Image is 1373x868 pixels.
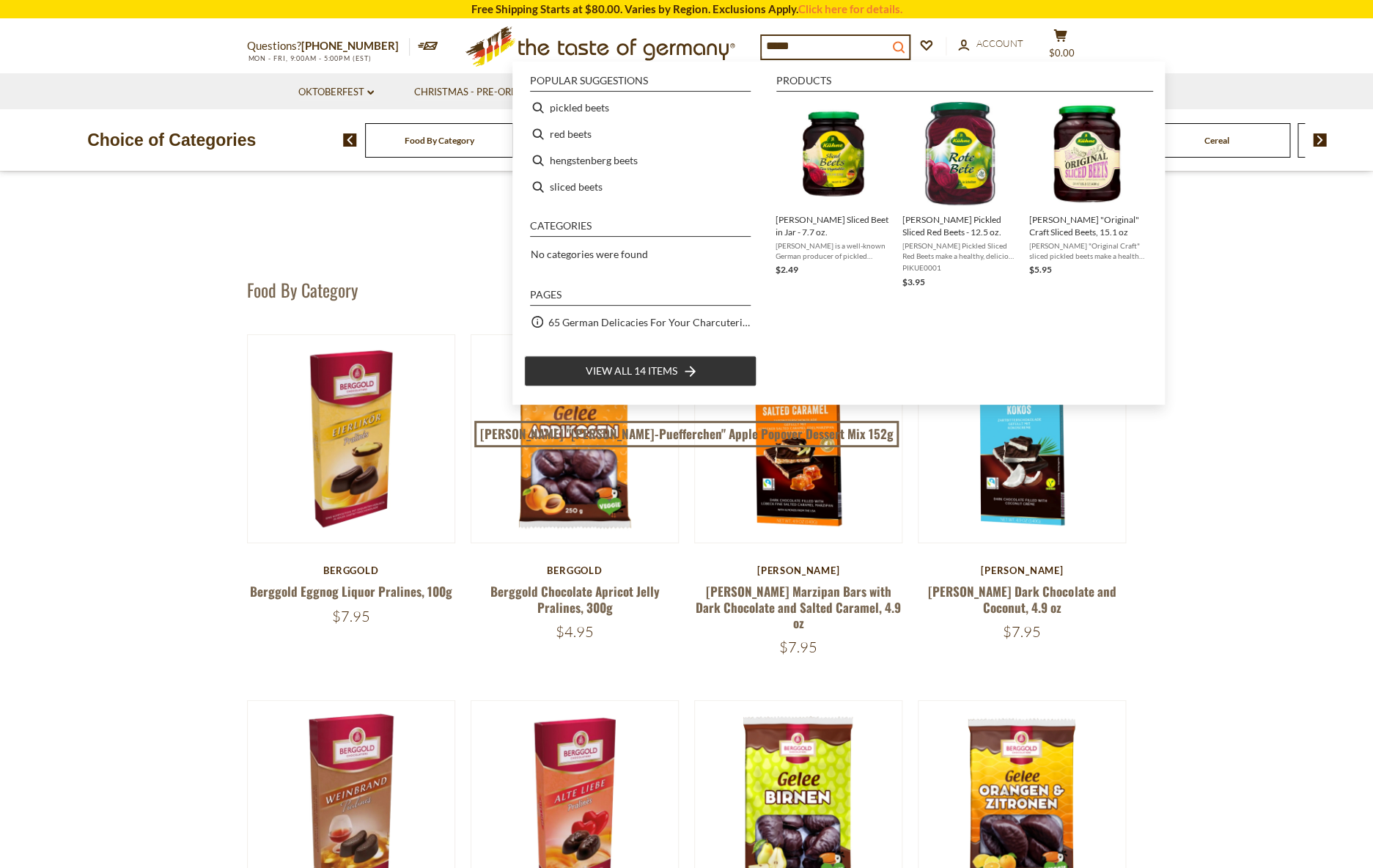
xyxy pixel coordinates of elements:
[530,76,751,92] li: Popular suggestions
[1204,135,1229,146] a: Cereal
[524,309,757,335] li: 65 German Delicacies For Your Charcuterie Board
[248,335,455,542] img: Berggold Eggnog Liquor Pralines, 100g
[530,290,751,306] li: Pages
[1029,264,1052,275] span: $5.95
[897,95,1023,295] li: Kuehne Pickled Sliced Red Beets - 12.5 oz.
[524,95,757,121] li: pickled beets
[776,213,891,238] span: [PERSON_NAME] Sliced Beet in Jar - 7.7 oz.
[405,135,474,146] a: Food By Category
[902,240,1017,261] span: [PERSON_NAME] Pickled Sliced Red Beets make a healthy, delicious snack, sandwich stacker, or sala...
[530,221,751,237] li: Categories
[247,564,456,576] div: Berggold
[247,279,358,301] h1: Food By Category
[512,62,1165,405] div: Instant Search Results
[928,582,1116,616] a: [PERSON_NAME] Dark Chocolate and Coconut, 4.9 oz
[1049,47,1075,59] span: $0.00
[250,582,452,600] a: Berggold Eggnog Liquor Pralines, 100g
[902,262,1017,273] span: PIKUE0001
[524,174,757,200] li: sliced beets
[1029,213,1144,238] span: [PERSON_NAME] "Original" Craft Sliced Beets, 15.1 oz
[798,2,902,15] a: Click here for details.
[490,582,659,616] a: Berggold Chocolate Apricot Jelly Pralines, 300g
[958,36,1023,52] a: Account
[586,363,677,379] span: View all 14 items
[524,121,757,147] li: red beets
[776,100,891,290] a: Kuhne Sliced Beets[PERSON_NAME] Sliced Beet in Jar - 7.7 oz.[PERSON_NAME] is a well-known German ...
[548,314,751,331] a: 65 German Delicacies For Your Charcuterie Board
[902,213,1017,238] span: [PERSON_NAME] Pickled Sliced Red Beets - 12.5 oz.
[247,37,410,56] p: Questions?
[919,335,1126,542] img: Carstens Luebecker Dark Chocolate and Coconut, 4.9 oz
[1039,29,1083,65] button: $0.00
[298,84,374,100] a: Oktoberfest
[556,622,594,641] span: $4.95
[694,564,903,576] div: [PERSON_NAME]
[696,582,901,632] a: [PERSON_NAME] Marzipan Bars with Dark Chocolate and Salted Caramel, 4.9 oz
[524,356,757,386] li: View all 14 items
[1029,100,1144,290] a: [PERSON_NAME] "Original" Craft Sliced Beets, 15.1 oz[PERSON_NAME] "Original Craft" sliced pickled...
[332,607,370,625] span: $7.95
[1003,622,1041,641] span: $7.95
[471,564,680,576] div: Berggold
[1023,95,1150,295] li: Kuehne "Original" Craft Sliced Beets, 15.1 oz
[531,248,648,260] span: No categories were found
[779,638,817,656] span: $7.95
[776,76,1153,92] li: Products
[247,54,372,62] span: MON - FRI, 9:00AM - 5:00PM (EST)
[776,264,798,275] span: $2.49
[524,147,757,174] li: hengstenberg beets
[343,133,357,147] img: previous arrow
[301,39,399,52] a: [PHONE_NUMBER]
[1313,133,1327,147] img: next arrow
[776,240,891,261] span: [PERSON_NAME] is a well-known German producer of pickled vegetables in jars. These sliced red bee...
[770,95,897,295] li: Kuehne Sliced Beet in Jar - 7.7 oz.
[918,564,1127,576] div: [PERSON_NAME]
[1029,240,1144,261] span: [PERSON_NAME] "Original Craft" sliced pickled beets make a healthy snack, salad ingredient or sid...
[471,335,679,542] img: Berggold Chocolate Apricot Jelly Pralines, 300g
[414,84,540,100] a: Christmas - PRE-ORDER
[976,37,1023,49] span: Account
[902,276,925,287] span: $3.95
[474,421,899,447] a: [PERSON_NAME] "[PERSON_NAME]-Puefferchen" Apple Popover Dessert Mix 152g
[902,100,1017,290] a: [PERSON_NAME] Pickled Sliced Red Beets - 12.5 oz.[PERSON_NAME] Pickled Sliced Red Beets make a he...
[780,100,886,207] img: Kuhne Sliced Beets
